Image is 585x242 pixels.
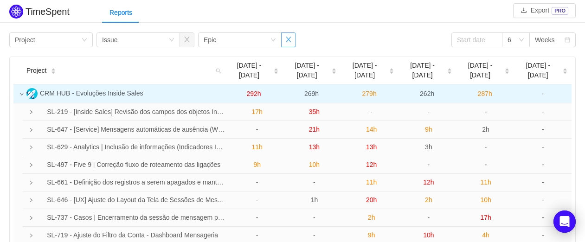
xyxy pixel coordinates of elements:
i: icon: caret-up [505,67,510,70]
i: icon: calendar [565,37,570,44]
i: icon: caret-down [51,70,56,73]
span: - [542,178,544,186]
button: icon: downloadExportPRO [513,3,576,18]
span: - [428,108,430,115]
i: icon: caret-down [274,70,279,73]
td: SL-646 - [UX] Ajuste do Layout da Tela de Sessões de Messaging [28,191,228,209]
span: 9h [253,161,261,168]
span: 3h [425,143,432,151]
div: Weeks [535,33,555,47]
span: - [542,231,544,239]
span: 14h [366,126,377,133]
i: icon: down [519,37,524,44]
div: Sort [562,67,568,73]
span: - [313,214,315,221]
input: Start date [451,32,502,47]
span: - [542,108,544,115]
span: - [428,214,430,221]
div: Sort [389,67,394,73]
span: - [370,108,373,115]
div: Open Intercom Messenger [553,210,576,233]
span: - [256,231,258,239]
i: icon: right [29,110,33,115]
td: SL-629 - Analytics | Inclusão de informações (Indicadores Ipiranga - Gerencia - TM) [28,139,228,156]
span: 10h [423,231,434,239]
div: Sort [273,67,279,73]
span: 17h [252,108,263,115]
span: 1h [311,196,318,204]
span: 13h [366,143,377,151]
i: icon: caret-up [51,67,56,70]
i: icon: caret-up [563,67,568,70]
span: - [485,108,487,115]
i: icon: right [29,216,33,220]
i: icon: right [29,233,33,238]
td: SL-661 - Definição dos registros a serem apagados e mantidos [28,174,228,191]
div: 6 [508,33,511,47]
span: 12h [366,161,377,168]
i: icon: right [29,198,33,203]
h2: TimeSpent [26,6,70,17]
span: - [542,126,544,133]
div: Reports [102,2,140,23]
span: - [542,214,544,221]
span: - [256,196,258,204]
span: [DATE] - [DATE] [286,61,328,80]
i: icon: search [212,57,225,84]
i: icon: caret-up [274,67,279,70]
span: - [542,143,544,151]
span: 9h [425,126,432,133]
span: 21h [309,126,320,133]
span: 262h [420,90,434,97]
span: - [256,178,258,186]
span: - [541,90,544,97]
div: Sort [331,67,337,73]
i: icon: caret-down [447,70,452,73]
i: icon: right [29,127,33,132]
span: [DATE] - [DATE] [229,61,270,80]
i: icon: down [19,92,24,96]
span: 287h [478,90,492,97]
span: - [542,196,544,204]
span: - [542,161,544,168]
span: 10h [480,196,491,204]
span: 2h [425,196,432,204]
span: 17h [480,214,491,221]
span: 279h [362,90,377,97]
span: - [256,126,258,133]
div: Epic [204,33,216,47]
i: icon: caret-down [389,70,394,73]
div: Issue [102,33,117,47]
span: 269h [304,90,319,97]
span: - [485,161,487,168]
i: icon: down [270,37,276,44]
span: 13h [309,143,320,151]
span: 292h [246,90,261,97]
span: - [313,231,315,239]
div: Project [15,33,35,47]
span: [DATE] - [DATE] [460,61,501,80]
span: [DATE] - [DATE] [344,61,386,80]
i: icon: caret-down [563,70,568,73]
span: 35h [309,108,320,115]
span: 11h [366,178,377,186]
span: 9h [368,231,375,239]
span: 11h [252,143,263,151]
span: 12h [423,178,434,186]
i: icon: right [29,180,33,185]
img: CH [26,88,38,99]
img: Quantify logo [9,5,23,19]
td: SL-219 - [Inside Sales] Revisão dos campos dos objetos Inside Sales [28,103,228,121]
span: 11h [480,178,491,186]
i: icon: caret-down [505,70,510,73]
i: icon: caret-up [447,67,452,70]
span: - [428,161,430,168]
span: [DATE] - [DATE] [402,61,443,80]
span: - [485,143,487,151]
span: - [313,178,315,186]
td: SL-497 - Five 9 | Correção fluxo de roteamento das ligações [28,156,228,174]
i: icon: right [29,145,33,150]
td: SL-737 - Casos | Encerramento da sessão de mensagem pedir para ser obrigatório o encerramento do ... [28,209,228,227]
span: - [256,214,258,221]
span: CRM HUB - Evoluções Inside Sales [40,89,143,97]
